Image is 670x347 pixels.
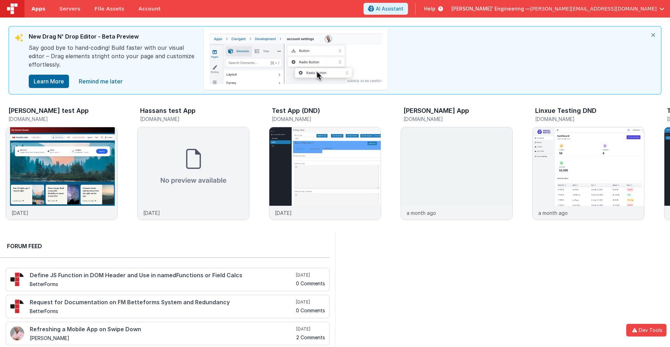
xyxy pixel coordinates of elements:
[296,299,325,305] h5: [DATE]
[10,272,24,286] img: 295_2.png
[143,209,160,217] p: [DATE]
[140,116,249,122] h5: [DOMAIN_NAME]
[6,322,330,345] a: Refreshing a Mobile App on Swipe Down [PERSON_NAME] [DATE] 2 Comments
[364,3,408,15] button: AI Assistant
[10,299,24,313] img: 295_2.png
[296,326,325,332] h5: [DATE]
[30,272,295,279] h4: Define JS Function in DOM Header and Use in namedFunctions or Field Calcs
[29,32,197,43] div: New Drag N' Drop Editor - Beta Preview
[451,5,664,12] button: [PERSON_NAME]' Engineering — [PERSON_NAME][EMAIL_ADDRESS][DOMAIN_NAME]
[296,308,325,313] h5: 0 Comments
[530,5,657,12] span: [PERSON_NAME][EMAIL_ADDRESS][DOMAIN_NAME]
[535,116,644,122] h5: [DOMAIN_NAME]
[6,268,330,291] a: Define JS Function in DOM Header and Use in namedFunctions or Field Calcs BetterForms [DATE] 0 Co...
[29,75,69,88] button: Learn More
[30,326,295,333] h4: Refreshing a Mobile App on Swipe Down
[75,74,127,88] a: close
[403,107,469,114] h3: [PERSON_NAME] App
[538,209,568,217] p: a month ago
[535,107,596,114] h3: Linxue Testing DND
[272,107,320,114] h3: Test App (DND)
[272,116,381,122] h5: [DOMAIN_NAME]
[30,308,295,314] h5: BetterForms
[424,5,435,12] span: Help
[30,335,295,341] h5: [PERSON_NAME]
[296,281,325,286] h5: 0 Comments
[645,27,661,43] i: close
[7,242,323,250] h2: Forum Feed
[59,5,80,12] span: Servers
[29,43,197,74] div: Say good bye to hand-coding! Build faster with our visual editor – Drag elements stright onto you...
[403,116,513,122] h5: [DOMAIN_NAME]
[140,107,195,114] h3: Hassans test App
[32,5,45,12] span: Apps
[407,209,436,217] p: a month ago
[275,209,292,217] p: [DATE]
[8,116,118,122] h5: [DOMAIN_NAME]
[8,107,89,114] h3: [PERSON_NAME] test App
[6,295,330,318] a: Request for Documentation on FM Betteforms System and Redundancy BetterForms [DATE] 0 Comments
[376,5,403,12] span: AI Assistant
[296,272,325,278] h5: [DATE]
[296,335,325,340] h5: 2 Comments
[10,326,24,340] img: 411_2.png
[626,324,666,336] button: Dev Tools
[30,281,295,287] h5: BetterForms
[451,5,530,12] span: [PERSON_NAME]' Engineering —
[30,299,295,306] h4: Request for Documentation on FM Betteforms System and Redundancy
[95,5,125,12] span: File Assets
